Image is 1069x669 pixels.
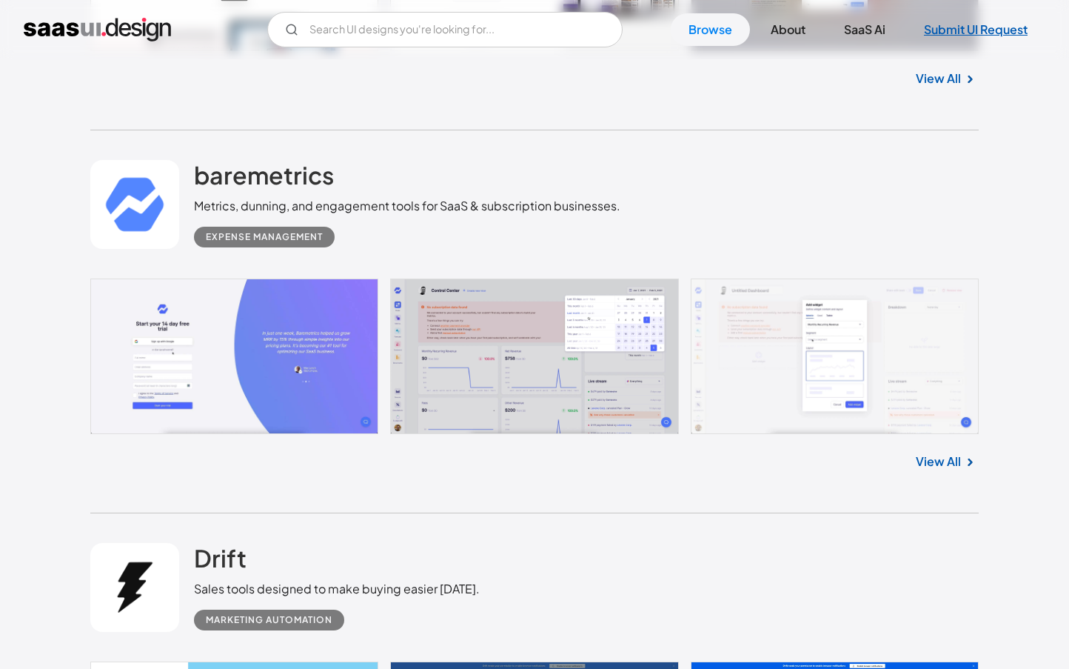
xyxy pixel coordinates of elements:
a: View All [916,70,961,87]
a: home [24,18,171,41]
input: Search UI designs you're looking for... [267,12,623,47]
div: Marketing Automation [206,611,332,629]
a: View All [916,453,961,470]
a: Submit UI Request [906,13,1045,46]
form: Email Form [267,12,623,47]
a: Drift [194,543,247,580]
div: Metrics, dunning, and engagement tools for SaaS & subscription businesses. [194,197,620,215]
a: About [753,13,823,46]
a: SaaS Ai [826,13,903,46]
a: baremetrics [194,160,334,197]
h2: Drift [194,543,247,573]
div: Sales tools designed to make buying easier [DATE]. [194,580,480,598]
div: Expense Management [206,228,323,246]
h2: baremetrics [194,160,334,190]
a: Browse [671,13,750,46]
